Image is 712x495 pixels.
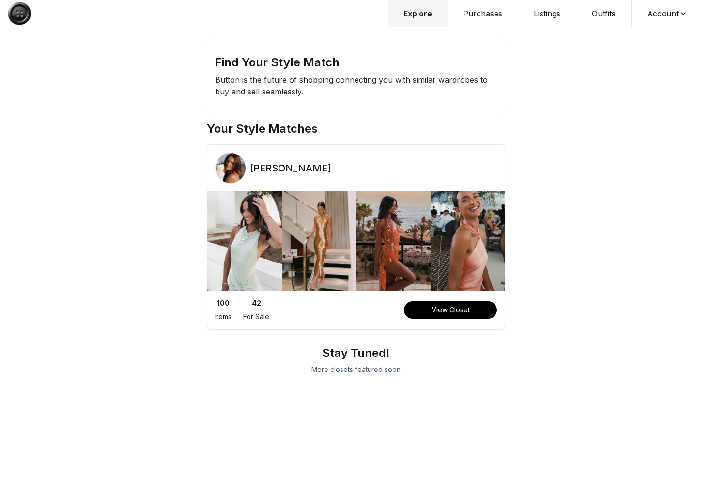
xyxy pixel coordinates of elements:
button: View Closet [404,301,497,319]
h2: Find Your Style Match [215,55,497,70]
img: Top Outfit [431,191,505,291]
div: For Sale [243,312,269,322]
div: 42 [252,298,261,308]
div: Items [215,312,232,322]
div: More closets featured soon [215,361,497,378]
div: Button is the future of shopping connecting you with similar wardrobes to buy and sell seamlessly. [215,70,497,97]
img: Top Outfit [207,191,282,291]
img: Top Outfit [282,191,356,291]
div: 100 [217,298,230,308]
img: Button Logo [8,2,31,25]
a: Profile Picture[PERSON_NAME]Top OutfitTop OutfitTop OutfitTop Outfit100Items42For SaleView Closet [207,144,505,330]
h2: Stay Tuned! [215,345,497,361]
img: Top Outfit [356,191,431,291]
h3: [PERSON_NAME] [250,161,331,175]
h2: Your Style Matches [207,121,505,137]
img: Profile Picture [216,153,246,183]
